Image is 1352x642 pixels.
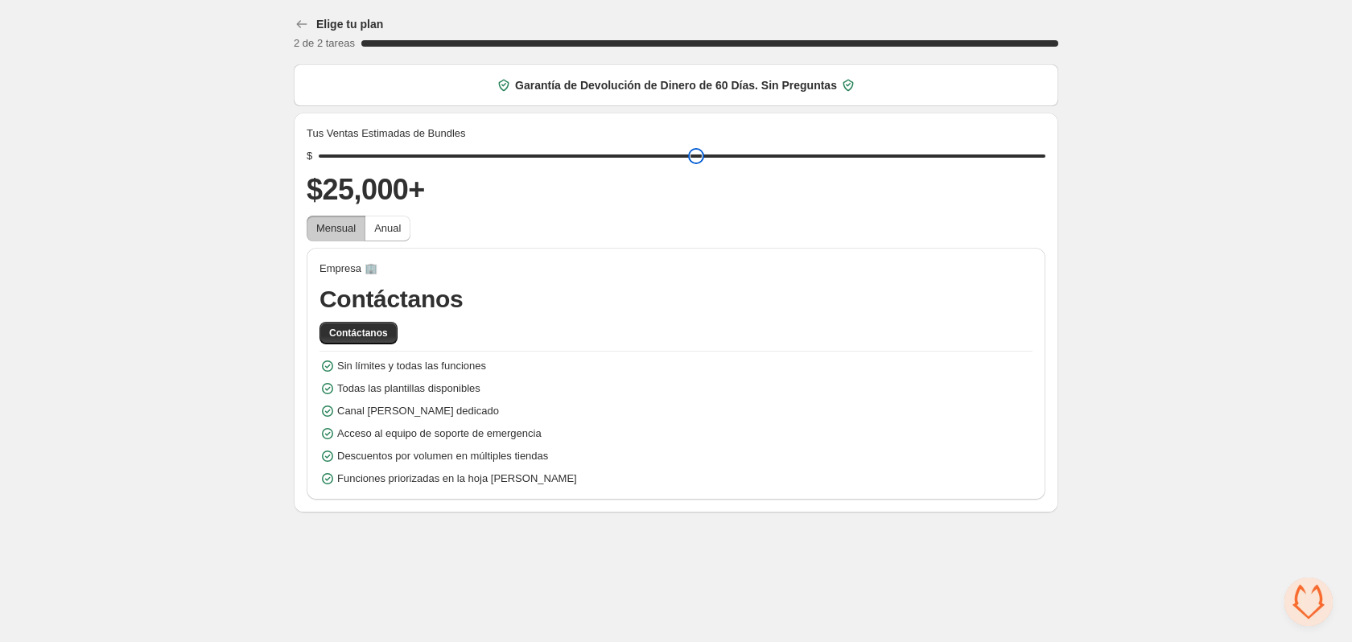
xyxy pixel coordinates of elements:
span: Canal [PERSON_NAME] dedicado [337,403,499,419]
span: Anual [374,222,401,234]
button: Mensual [307,216,365,241]
button: Contáctanos [319,322,398,344]
span: Empresa 🏢 [319,261,377,277]
span: Contáctanos [329,327,388,340]
span: Funciones priorizadas en la hoja [PERSON_NAME] [337,471,577,487]
span: Mensual [316,222,356,234]
h2: $25,000+ [307,171,1045,209]
div: $ [307,148,312,164]
span: Sin límites y todas las funciones [337,358,486,374]
a: Chat abierto [1284,578,1333,626]
span: Tus Ventas Estimadas de Bundles [307,126,466,142]
span: Acceso al equipo de soporte de emergencia [337,426,542,442]
span: Garantía de Devolución de Dinero de 60 Días. Sin Preguntas [515,77,837,93]
span: Contáctanos [319,283,1033,315]
span: Descuentos por volumen en múltiples tiendas [337,448,548,464]
span: 2 de 2 tareas [294,37,355,49]
button: Anual [365,216,410,241]
span: Todas las plantillas disponibles [337,381,480,397]
h3: Elige tu plan [316,16,383,32]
